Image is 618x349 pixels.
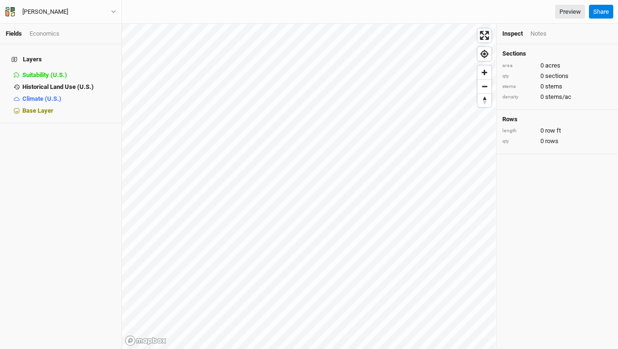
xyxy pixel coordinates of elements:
[22,83,116,91] div: Historical Land Use (U.S.)
[125,335,167,346] a: Mapbox logo
[122,24,496,349] canvas: Map
[478,93,491,107] button: Reset bearing to north
[589,5,613,19] button: Share
[6,30,22,37] a: Fields
[6,50,116,69] h4: Layers
[30,29,60,38] div: Economics
[502,73,536,80] div: qty
[502,116,612,123] h4: Rows
[22,107,53,114] span: Base Layer
[502,127,536,135] div: length
[478,47,491,61] button: Find my location
[22,107,116,115] div: Base Layer
[502,82,612,91] div: 0
[502,94,536,101] div: density
[22,71,116,79] div: Suitability (U.S.)
[478,94,491,107] span: Reset bearing to north
[502,50,612,58] h4: Sections
[22,7,68,17] div: Bill Rouggly
[545,137,558,145] span: rows
[22,71,67,78] span: Suitability (U.S.)
[502,137,612,145] div: 0
[22,7,68,17] div: [PERSON_NAME]
[545,61,560,70] span: acres
[478,66,491,79] button: Zoom in
[478,80,491,93] span: Zoom out
[502,61,612,70] div: 0
[22,95,61,102] span: Climate (U.S.)
[502,83,536,90] div: stems
[545,82,562,91] span: stems
[502,126,612,135] div: 0
[478,29,491,42] button: Enter fullscreen
[545,126,561,135] span: row ft
[502,29,523,38] div: Inspect
[22,95,116,103] div: Climate (U.S.)
[502,72,612,80] div: 0
[555,5,585,19] a: Preview
[22,83,94,90] span: Historical Land Use (U.S.)
[5,7,117,17] button: [PERSON_NAME]
[502,93,612,101] div: 0
[478,79,491,93] button: Zoom out
[545,72,568,80] span: sections
[502,138,536,145] div: qty
[530,29,547,38] div: Notes
[502,62,536,69] div: area
[545,93,571,101] span: stems/ac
